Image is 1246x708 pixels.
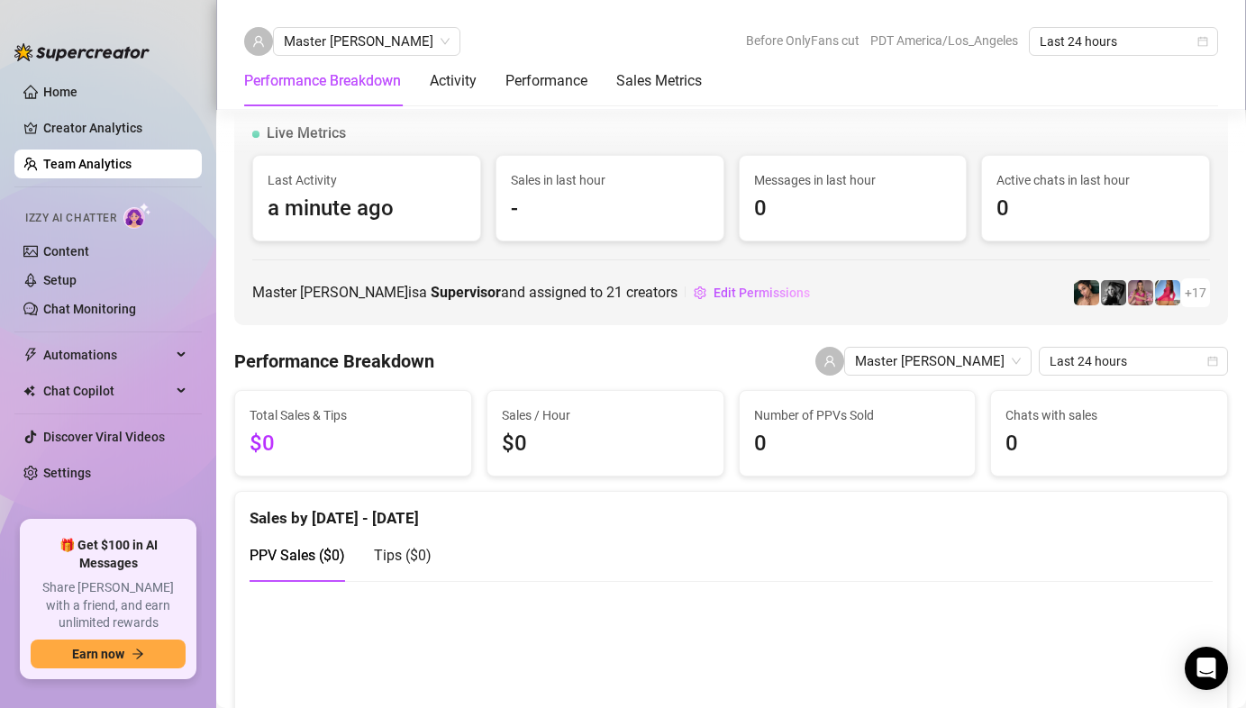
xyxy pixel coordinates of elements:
[693,278,811,307] button: Edit Permissions
[43,430,165,444] a: Discover Viral Videos
[694,286,706,299] span: setting
[1185,283,1206,303] span: + 17
[1128,280,1153,305] img: Tabby (VIP)
[502,405,709,425] span: Sales / Hour
[1005,405,1213,425] span: Chats with sales
[1185,647,1228,690] div: Open Intercom Messenger
[823,355,836,368] span: user
[1005,427,1213,461] span: 0
[284,28,450,55] span: Master Roshan
[43,340,171,369] span: Automations
[606,284,623,301] span: 21
[43,302,136,316] a: Chat Monitoring
[250,492,1213,531] div: Sales by [DATE] - [DATE]
[43,85,77,99] a: Home
[132,648,144,660] span: arrow-right
[244,70,401,92] div: Performance Breakdown
[267,123,346,144] span: Live Metrics
[43,377,171,405] span: Chat Copilot
[1197,36,1208,47] span: calendar
[430,70,477,92] div: Activity
[25,210,116,227] span: Izzy AI Chatter
[870,27,1018,54] span: PDT America/Los_Angeles
[1074,280,1099,305] img: Anita
[23,385,35,397] img: Chat Copilot
[855,348,1021,375] span: Master Roshan
[268,170,466,190] span: Last Activity
[234,349,434,374] h4: Performance Breakdown
[616,70,702,92] div: Sales Metrics
[754,405,961,425] span: Number of PPVs Sold
[43,273,77,287] a: Setup
[250,405,457,425] span: Total Sales & Tips
[252,281,678,304] span: Master [PERSON_NAME] is a and assigned to creators
[268,192,466,226] span: a minute ago
[43,244,89,259] a: Content
[714,286,810,300] span: Edit Permissions
[505,70,587,92] div: Performance
[1040,28,1207,55] span: Last 24 hours
[746,27,859,54] span: Before OnlyFans cut
[754,170,952,190] span: Messages in last hour
[1155,280,1180,305] img: Maddie (VIP)
[252,35,265,48] span: user
[14,43,150,61] img: logo-BBDzfeDw.svg
[43,157,132,171] a: Team Analytics
[43,113,187,142] a: Creator Analytics
[250,427,457,461] span: $0
[123,203,151,229] img: AI Chatter
[31,579,186,632] span: Share [PERSON_NAME] with a friend, and earn unlimited rewards
[511,192,709,226] span: -
[1207,356,1218,367] span: calendar
[374,547,432,564] span: Tips ( $0 )
[754,192,952,226] span: 0
[511,170,709,190] span: Sales in last hour
[431,284,501,301] b: Supervisor
[72,647,124,661] span: Earn now
[1050,348,1217,375] span: Last 24 hours
[502,427,709,461] span: $0
[23,348,38,362] span: thunderbolt
[31,640,186,668] button: Earn nowarrow-right
[996,192,1195,226] span: 0
[1101,280,1126,305] img: Kennedy (VIP)
[31,537,186,572] span: 🎁 Get $100 in AI Messages
[996,170,1195,190] span: Active chats in last hour
[250,547,345,564] span: PPV Sales ( $0 )
[43,466,91,480] a: Settings
[754,427,961,461] span: 0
